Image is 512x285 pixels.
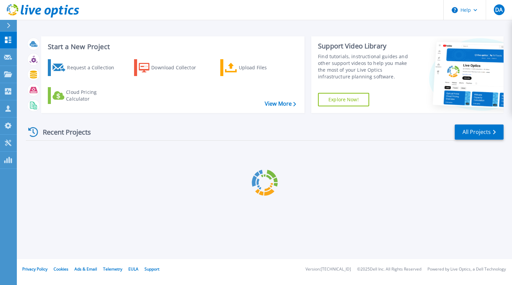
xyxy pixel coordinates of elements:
div: Find tutorials, instructional guides and other support videos to help you make the most of your L... [318,53,415,80]
div: Request a Collection [67,61,121,74]
a: All Projects [455,124,504,140]
span: DA [495,7,503,12]
a: Support [145,266,159,272]
a: Ads & Email [74,266,97,272]
a: Download Collector [134,59,209,76]
a: View More [265,101,296,107]
a: Cloud Pricing Calculator [48,87,123,104]
a: EULA [128,266,138,272]
div: Recent Projects [26,124,100,140]
a: Privacy Policy [22,266,47,272]
a: Upload Files [220,59,295,76]
div: Upload Files [239,61,293,74]
a: Request a Collection [48,59,123,76]
a: Telemetry [103,266,122,272]
h3: Start a New Project [48,43,296,50]
li: Powered by Live Optics, a Dell Technology [427,267,506,272]
li: Version: [TECHNICAL_ID] [306,267,351,272]
a: Explore Now! [318,93,369,106]
a: Cookies [54,266,68,272]
div: Cloud Pricing Calculator [66,89,120,102]
div: Support Video Library [318,42,415,50]
li: © 2025 Dell Inc. All Rights Reserved [357,267,421,272]
div: Download Collector [151,61,205,74]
